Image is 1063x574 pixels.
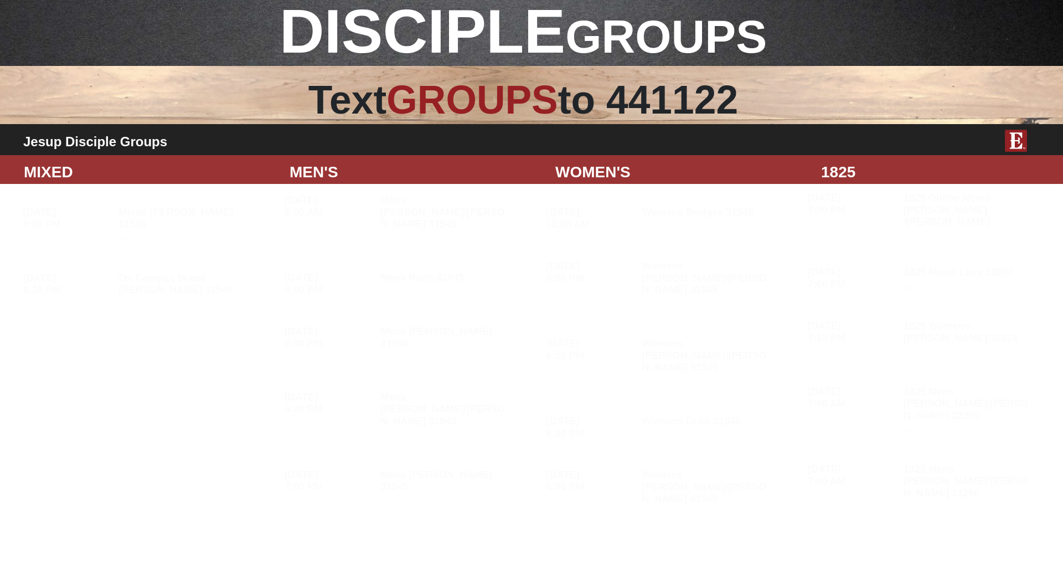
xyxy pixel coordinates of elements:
strong: In Person [391,499,427,508]
h4: 1825 Mens [PERSON_NAME]/[PERSON_NAME] 32250 [904,464,1030,515]
h4: [DATE] 6:30 PM [23,273,111,296]
strong: In Person [173,302,209,311]
b: Jesup Disciple Groups [23,134,167,149]
div: MIXED [16,161,281,184]
h4: [DATE] 7:00 AM [808,464,896,488]
h4: [DATE] 6:30 PM [285,392,373,416]
strong: In Person [653,433,688,442]
strong: In Person [915,284,950,293]
img: E-icon-fireweed-White-TM.png [1005,130,1027,152]
strong: In Person [915,428,950,437]
strong: In Person [653,302,688,311]
h4: [DATE] 7:00 PM [285,469,373,493]
h4: Womens Duke 31546 [642,416,768,443]
h4: [DATE] 4:00 PM [285,272,373,296]
h4: [DATE] 6:30 PM [546,469,634,493]
strong: In Person [391,356,427,365]
strong: In Person [391,433,427,442]
h4: Womens [PERSON_NAME]/[PERSON_NAME] 31545 [642,338,768,389]
h4: Mens [PERSON_NAME] 31560 [380,326,507,365]
h4: Mens [PERSON_NAME] 31545 [380,469,507,508]
h4: On Campus Mixed [PERSON_NAME] 31545 [118,273,245,311]
span: GROUPS [386,78,558,122]
span: GROUPS [565,11,767,63]
strong: In Person [391,290,427,299]
strong: In Person [653,380,688,388]
div: MEN'S [281,161,547,184]
strong: In Person [653,511,688,520]
h4: [DATE] 6:30 PM [546,416,634,439]
strong: In Person [915,505,950,514]
h4: Mens Rush 31545 [380,272,507,299]
h4: 1825 Mixed Lane 32097 [904,266,1030,294]
strong: Childcare [125,302,160,311]
h4: 1825 Mens [PERSON_NAME]/[PERSON_NAME] 32250 [904,386,1030,437]
h4: [DATE] 6:00 PM [285,326,373,350]
h4: [DATE] 7:00 AM [808,386,896,410]
div: WOMEN'S [547,161,813,184]
strong: In Person [915,350,950,359]
h4: Womens [PERSON_NAME]/[PERSON_NAME] 31545 [642,260,768,311]
h4: [DATE] 7:15 PM [808,320,896,344]
h4: Mens [PERSON_NAME]/[PERSON_NAME] 31545 [380,392,507,443]
h4: 1825 Womens [PERSON_NAME] 32224 [904,320,1030,359]
h4: Womens [PERSON_NAME]/[PERSON_NAME] 31545 [642,469,768,520]
h4: [DATE] 6:00 PM [546,338,634,362]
